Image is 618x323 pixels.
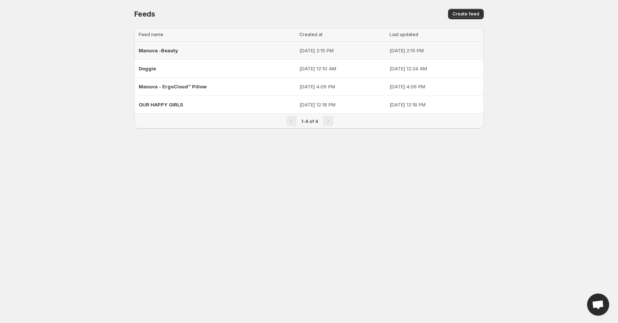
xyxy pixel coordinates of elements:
span: Create feed [452,11,479,17]
span: 1-4 of 4 [301,119,318,124]
p: [DATE] 12:18 PM [299,101,385,108]
span: Last updated [390,32,418,37]
button: Create feed [448,9,484,19]
p: [DATE] 12:18 PM [390,101,479,108]
span: Feeds [134,10,155,18]
span: Manuva - ErgoCloud™ Pillow [139,84,207,89]
p: [DATE] 12:10 AM [299,65,385,72]
p: [DATE] 12:24 AM [390,65,479,72]
p: [DATE] 2:15 PM [390,47,479,54]
p: [DATE] 2:15 PM [299,47,385,54]
span: Created at [299,32,323,37]
div: Open chat [587,294,609,316]
span: Feed name [139,32,163,37]
p: [DATE] 4:06 PM [390,83,479,90]
span: Doggie [139,66,156,71]
span: Manuva -Beauty [139,48,178,53]
nav: Pagination [134,113,484,129]
p: [DATE] 4:06 PM [299,83,385,90]
span: OUR HAPPY GIRLS [139,102,183,108]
